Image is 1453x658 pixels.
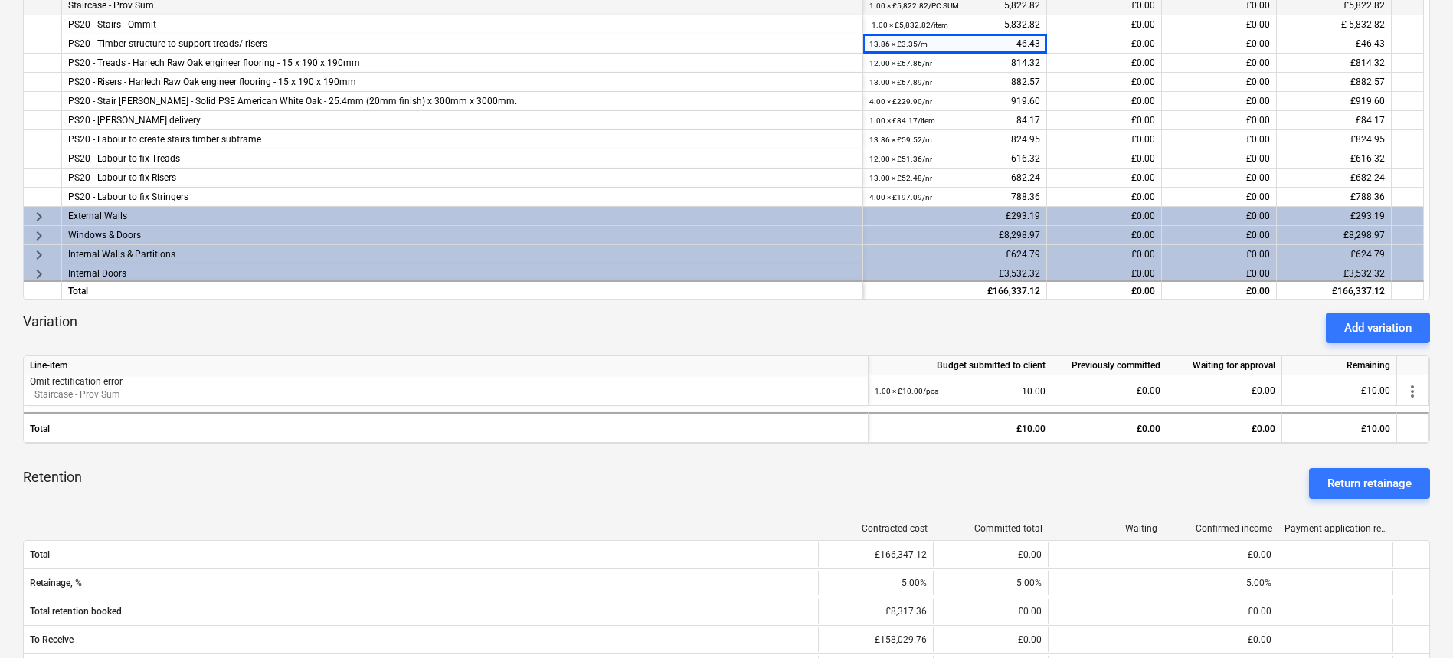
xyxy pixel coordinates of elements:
div: PS20 - Treads - Harlech Raw Oak engineer flooring - 15 x 190 x 190mm [68,54,856,72]
div: PS20 - Labour to create stairs timber subframe [68,130,856,149]
div: 10.00 [875,375,1046,407]
div: £0.00 [1047,169,1162,188]
div: £624.79 [1277,245,1392,264]
div: £0.00 [1162,34,1277,54]
span: Retainage, % [30,578,812,588]
span: keyboard_arrow_right [30,227,48,245]
div: £788.36 [1277,188,1392,207]
div: £0.00 [1162,169,1277,188]
div: 788.36 [869,188,1040,207]
div: Waiting [1055,523,1157,534]
div: £814.32 [1277,54,1392,73]
div: £682.24 [1277,169,1392,188]
small: 13.00 × £52.48 / nr [869,174,932,182]
div: 5.00% [933,571,1048,595]
div: £0.00 [1162,111,1277,130]
div: £0.00 [1163,599,1278,624]
div: £46.43 [1277,34,1392,54]
button: Return retainage [1309,468,1430,499]
span: keyboard_arrow_right [30,208,48,226]
div: PS20 - Stringer delivery [68,111,856,129]
small: 12.00 × £67.86 / nr [869,59,932,67]
small: 4.00 × £197.09 / nr [869,193,932,201]
div: £8,317.36 [818,599,933,624]
div: £166,347.12 [818,542,933,567]
span: more_vert [1403,382,1422,401]
div: £0.00 [1162,149,1277,169]
div: £0.00 [1162,188,1277,207]
div: PS20 - Labour to fix Stringers [68,188,856,206]
span: keyboard_arrow_right [30,246,48,264]
div: £0.00 [1047,54,1162,73]
p: | Staircase - Prov Sum [30,388,862,401]
div: £0.00 [1162,73,1277,92]
div: PS20 - Labour to fix Treads [68,149,856,168]
div: 882.57 [869,73,1040,92]
div: £0.00 [1162,130,1277,149]
div: 814.32 [869,54,1040,73]
div: £0.00 [1047,111,1162,130]
div: 682.24 [869,169,1040,188]
div: £10.00 [1282,375,1397,406]
div: £0.00 [1047,207,1162,226]
div: PS20 - Risers - Harlech Raw Oak engineer flooring - 15 x 190 x 190mm [68,73,856,91]
div: £0.00 [1163,627,1278,652]
div: 5.00% [1163,571,1278,595]
div: £10.00 [1282,412,1397,443]
div: £0.00 [933,599,1048,624]
small: 1.00 × £5,822.82 / PC SUM [869,2,959,10]
div: £0.00 [1047,130,1162,149]
div: PS20 - Labour to fix Risers [68,169,856,187]
div: External Walls [68,207,856,225]
div: £8,298.97 [1277,226,1392,245]
div: £0.00 [1052,375,1167,406]
div: £0.00 [1162,54,1277,73]
div: Total [62,280,863,300]
small: 12.00 × £51.36 / nr [869,155,932,163]
div: £0.00 [1163,542,1278,567]
div: £0.00 [933,542,1048,567]
small: 4.00 × £229.90 / nr [869,97,932,106]
small: 13.00 × £67.89 / nr [869,78,932,87]
div: £3,532.32 [1277,264,1392,283]
div: £10.00 [869,412,1052,443]
div: £3,532.32 [863,264,1047,283]
div: 919.60 [869,92,1040,111]
button: Add variation [1326,313,1430,343]
div: £0.00 [1047,73,1162,92]
div: £166,337.12 [1277,280,1392,300]
div: £0.00 [1047,92,1162,111]
div: £0.00 [1047,264,1162,283]
div: £624.79 [863,245,1047,264]
div: 46.43 [869,34,1040,54]
div: £0.00 [1047,188,1162,207]
p: Retention [23,468,82,499]
div: £0.00 [1047,15,1162,34]
div: Budget submitted to client [869,356,1052,375]
small: -1.00 × £5,832.82 / item [869,21,948,29]
div: £919.60 [1277,92,1392,111]
span: Total retention booked [30,606,812,617]
div: Remaining [1282,356,1397,375]
div: Committed total [940,523,1042,534]
p: Omit rectification error [30,375,862,388]
div: £0.00 [1167,375,1282,406]
div: Internal Walls & Partitions [68,245,856,264]
div: £293.19 [863,207,1047,226]
small: 13.86 × £59.52 / m [869,136,932,144]
div: £0.00 [1162,207,1277,226]
div: Return retainage [1327,473,1412,493]
p: Variation [23,313,77,343]
div: £0.00 [1162,92,1277,111]
span: keyboard_arrow_right [30,265,48,283]
div: £824.95 [1277,130,1392,149]
div: Windows & Doors [68,226,856,244]
div: £0.00 [1047,245,1162,264]
div: £158,029.76 [818,627,933,652]
div: £0.00 [1162,226,1277,245]
div: 616.32 [869,149,1040,169]
div: Internal Doors [68,264,856,283]
div: 5.00% [818,571,933,595]
div: £0.00 [933,627,1048,652]
div: £0.00 [1047,149,1162,169]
